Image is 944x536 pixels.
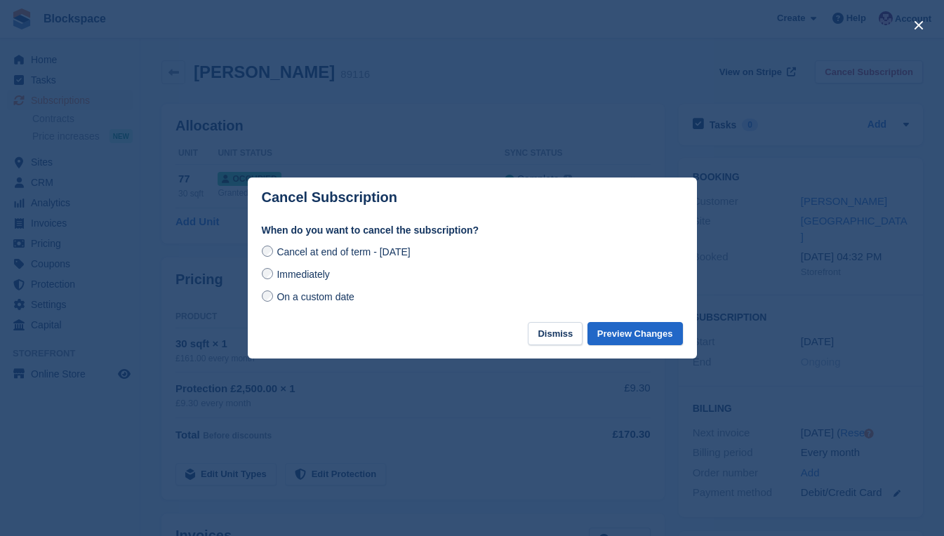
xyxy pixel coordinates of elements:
[528,322,583,345] button: Dismiss
[277,269,329,280] span: Immediately
[277,246,410,257] span: Cancel at end of term - [DATE]
[262,223,683,238] label: When do you want to cancel the subscription?
[262,189,397,206] p: Cancel Subscription
[262,290,273,302] input: On a custom date
[262,268,273,279] input: Immediately
[587,322,683,345] button: Preview Changes
[908,14,930,36] button: close
[262,246,273,257] input: Cancel at end of term - [DATE]
[277,291,354,302] span: On a custom date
